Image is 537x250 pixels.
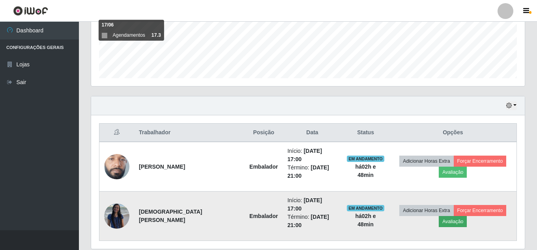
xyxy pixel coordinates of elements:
[249,164,278,170] strong: Embalador
[287,164,337,180] li: Término:
[104,203,129,229] img: 1664103372055.jpeg
[287,196,337,213] li: Início:
[13,6,48,16] img: CoreUI Logo
[439,167,467,178] button: Avaliação
[355,213,376,227] strong: há 02 h e 48 min
[287,147,337,164] li: Início:
[134,124,245,142] th: Trabalhador
[399,156,453,167] button: Adicionar Horas Extra
[454,156,507,167] button: Forçar Encerramento
[287,148,322,162] time: [DATE] 17:00
[245,124,283,142] th: Posição
[439,216,467,227] button: Avaliação
[139,209,202,223] strong: [DEMOGRAPHIC_DATA] [PERSON_NAME]
[347,156,384,162] span: EM ANDAMENTO
[342,124,389,142] th: Status
[355,164,376,178] strong: há 02 h e 48 min
[249,213,278,219] strong: Embalador
[347,205,384,211] span: EM ANDAMENTO
[399,205,453,216] button: Adicionar Horas Extra
[287,213,337,229] li: Término:
[454,205,507,216] button: Forçar Encerramento
[104,139,129,195] img: 1745421855441.jpeg
[389,124,517,142] th: Opções
[283,124,342,142] th: Data
[287,197,322,212] time: [DATE] 17:00
[139,164,185,170] strong: [PERSON_NAME]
